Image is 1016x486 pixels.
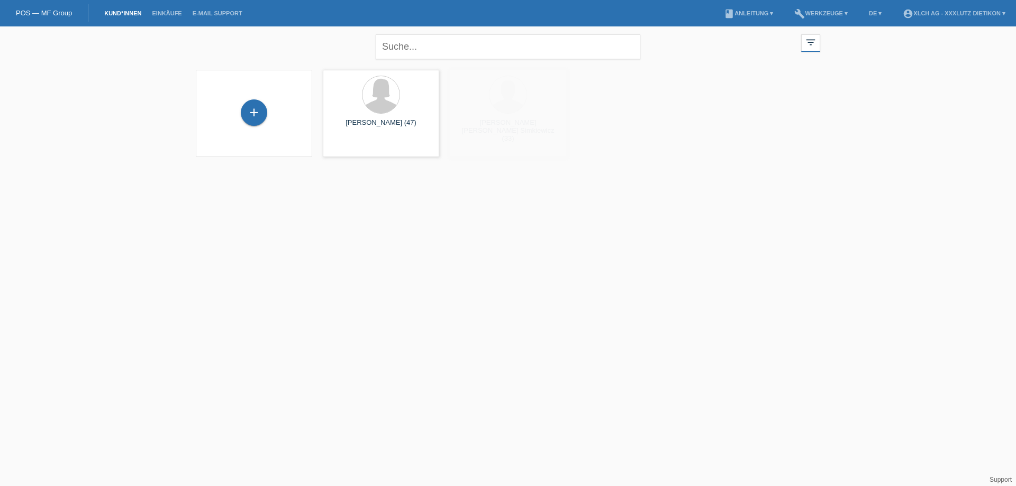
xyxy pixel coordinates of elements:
[458,118,558,137] div: [PERSON_NAME] [PERSON_NAME] Simkiewicz (33)
[99,10,147,16] a: Kund*innen
[147,10,187,16] a: Einkäufe
[719,10,778,16] a: bookAnleitung ▾
[903,8,913,19] i: account_circle
[794,8,805,19] i: build
[805,36,817,48] i: filter_list
[187,10,248,16] a: E-Mail Support
[990,476,1012,483] a: Support
[724,8,734,19] i: book
[897,10,1011,16] a: account_circleXLCH AG - XXXLutz Dietikon ▾
[331,118,431,135] div: [PERSON_NAME] (47)
[789,10,853,16] a: buildWerkzeuge ▾
[376,34,640,59] input: Suche...
[16,9,72,17] a: POS — MF Group
[241,104,267,122] div: Kund*in hinzufügen
[864,10,887,16] a: DE ▾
